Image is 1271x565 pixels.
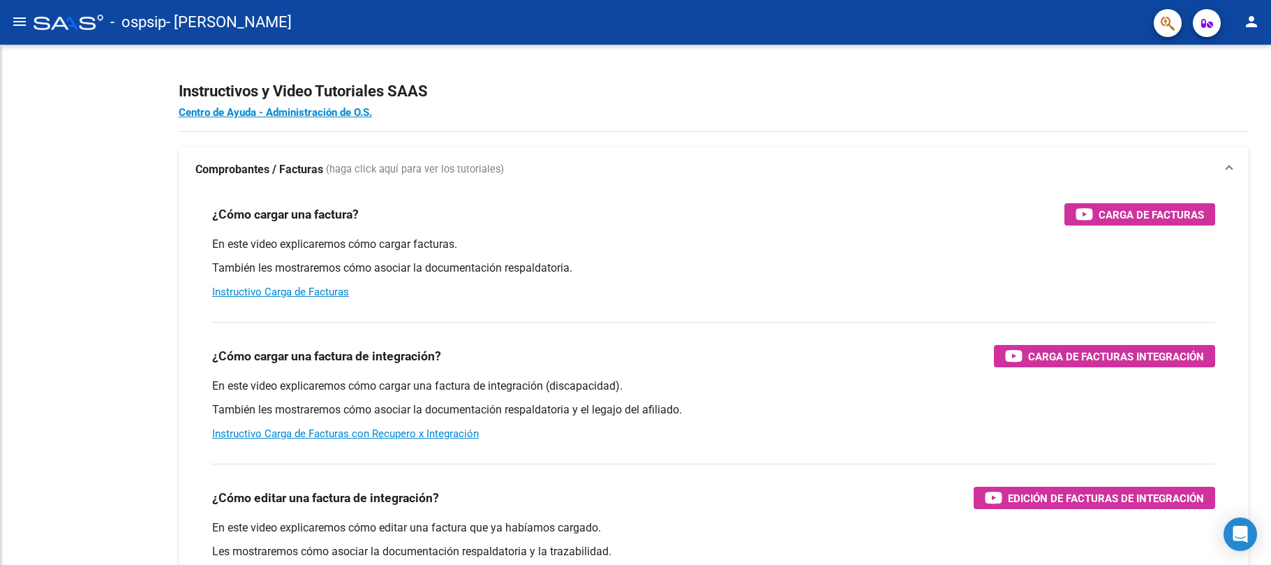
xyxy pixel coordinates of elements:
button: Carga de Facturas Integración [994,345,1215,367]
a: Instructivo Carga de Facturas [212,286,349,298]
p: También les mostraremos cómo asociar la documentación respaldatoria. [212,261,1215,276]
a: Instructivo Carga de Facturas con Recupero x Integración [212,427,479,440]
strong: Comprobantes / Facturas [195,162,323,177]
h3: ¿Cómo cargar una factura de integración? [212,346,441,366]
span: - ospsip [110,7,166,38]
p: En este video explicaremos cómo editar una factura que ya habíamos cargado. [212,520,1215,536]
span: Carga de Facturas Integración [1028,348,1204,365]
button: Edición de Facturas de integración [974,487,1215,509]
button: Carga de Facturas [1064,203,1215,226]
p: En este video explicaremos cómo cargar facturas. [212,237,1215,252]
a: Centro de Ayuda - Administración de O.S. [179,106,372,119]
p: Les mostraremos cómo asociar la documentación respaldatoria y la trazabilidad. [212,544,1215,559]
span: Carga de Facturas [1099,206,1204,223]
h3: ¿Cómo cargar una factura? [212,205,359,224]
h3: ¿Cómo editar una factura de integración? [212,488,439,508]
h2: Instructivos y Video Tutoriales SAAS [179,78,1249,105]
div: Open Intercom Messenger [1224,518,1257,551]
mat-icon: person [1243,13,1260,30]
span: Edición de Facturas de integración [1008,490,1204,507]
span: - [PERSON_NAME] [166,7,292,38]
mat-expansion-panel-header: Comprobantes / Facturas (haga click aquí para ver los tutoriales) [179,147,1249,192]
p: En este video explicaremos cómo cargar una factura de integración (discapacidad). [212,379,1215,394]
span: (haga click aquí para ver los tutoriales) [326,162,504,177]
p: También les mostraremos cómo asociar la documentación respaldatoria y el legajo del afiliado. [212,402,1215,418]
mat-icon: menu [11,13,28,30]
